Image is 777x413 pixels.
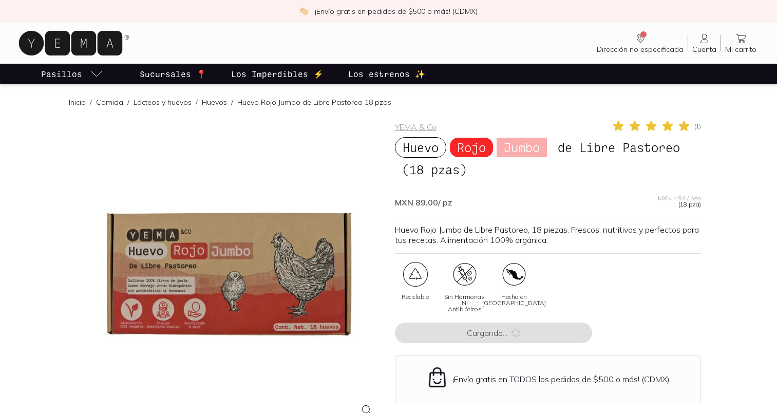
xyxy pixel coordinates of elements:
[692,45,716,54] span: Cuenta
[229,64,326,84] a: Los Imperdibles ⚡️
[395,197,452,208] span: MXN 89.00 / pz
[721,32,761,54] a: Mi carrito
[395,137,446,158] span: Huevo
[346,64,427,84] a: Los estrenos ✨
[395,323,592,343] button: Cargando...
[395,122,437,132] a: YEMA & Co
[450,138,493,157] span: Rojo
[315,6,478,16] p: ¡Envío gratis en pedidos de $500 o más! (CDMX)
[497,138,547,157] span: Jumbo
[658,195,701,201] span: MXN 4.94 / pza
[39,64,105,84] a: pasillo-todos-link
[452,374,670,384] p: ¡Envío gratis en TODOS los pedidos de $500 o más! (CDMX)
[426,366,448,388] img: Envío
[597,45,684,54] span: Dirección no especificada
[202,98,227,107] a: Huevos
[192,97,202,107] span: /
[86,97,96,107] span: /
[688,32,721,54] a: Cuenta
[237,97,391,107] p: Huevo Rojo Jumbo de Libre Pastoreo 18 pzas
[96,98,123,107] a: Comida
[452,262,477,287] img: artboard-3-copy2x-1_d4a41e46-de31-4aac-8ab8-3a18f87fea64=fwebp-q70-w96
[299,7,309,16] img: check
[41,68,82,80] p: Pasillos
[348,68,425,80] p: Los estrenos ✨
[502,262,526,287] img: artboard-3-copy-22x_c9daec04-8bad-4784-930e-66672e948571=fwebp-q70-w96
[551,138,687,157] span: de Libre Pastoreo
[444,294,485,312] span: Sin Hormonas Ni Antibióticos
[134,98,192,107] a: Lácteos y huevos
[402,294,429,300] span: Reciclable
[138,64,209,84] a: Sucursales 📍
[395,224,701,245] p: Huevo Rojo Jumbo de Libre Pastoreo, 18 piezas. Frescos, nutritivos y perfectos para tus recetas. ...
[403,262,428,287] img: certificate_48a53943-26ef-4015-b3aa-8f4c5fdc4728=fwebp-q70-w96
[123,97,134,107] span: /
[395,160,474,179] span: (18 pzas)
[678,201,701,208] span: (18 pza)
[231,68,324,80] p: Los Imperdibles ⚡️
[725,45,756,54] span: Mi carrito
[482,294,546,306] span: Hecho en [GEOGRAPHIC_DATA]
[69,98,86,107] a: Inicio
[593,32,688,54] a: Dirección no especificada
[694,123,701,129] span: ( 1 )
[227,97,237,107] span: /
[140,68,206,80] p: Sucursales 📍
